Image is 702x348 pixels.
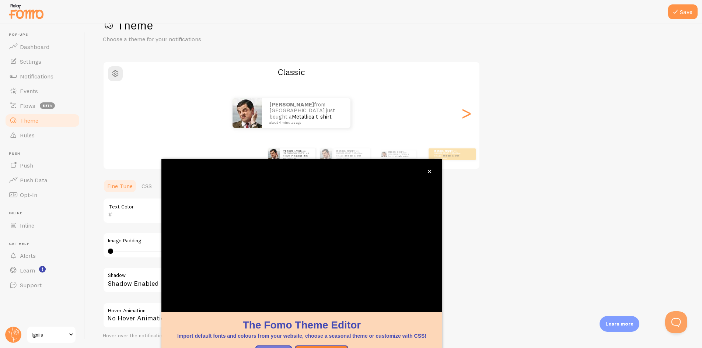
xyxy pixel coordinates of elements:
span: Settings [20,58,41,65]
p: Learn more [605,320,633,327]
a: Opt-In [4,187,80,202]
svg: <p>Watch New Feature Tutorials!</p> [39,266,46,273]
strong: [PERSON_NAME] [388,151,403,153]
small: about 4 minutes ago [283,157,312,159]
strong: [PERSON_NAME] [283,150,301,152]
span: Notifications [20,73,53,80]
span: Get Help [9,242,80,246]
strong: [PERSON_NAME] [269,101,314,108]
a: Metallica t-shirt [396,155,408,157]
p: from [GEOGRAPHIC_DATA] just bought a [388,150,413,158]
div: No Hover Animation [103,302,324,328]
img: Fomo [381,151,387,157]
span: Inline [20,222,34,229]
button: close, [426,168,433,175]
span: Flows [20,102,35,109]
a: Rules [4,128,80,143]
a: Alerts [4,248,80,263]
div: Next slide [462,87,471,140]
span: Inline [9,211,80,216]
img: fomo-relay-logo-orange.svg [8,2,45,21]
span: Pop-ups [9,32,80,37]
a: Settings [4,54,80,69]
a: Igniis [27,326,76,344]
img: Fomo [233,98,262,128]
a: Metallica t-shirt [443,154,459,157]
p: from [GEOGRAPHIC_DATA] just bought a [434,150,464,159]
a: Fine Tune [103,179,137,193]
a: Learn [4,263,80,278]
small: about 4 minutes ago [434,157,463,159]
p: Choose a theme for your notifications [103,35,280,43]
h2: Classic [104,66,479,78]
a: Metallica t-shirt [292,154,308,157]
a: Inline [4,218,80,233]
small: about 4 minutes ago [269,121,341,124]
a: Notifications [4,69,80,84]
iframe: Help Scout Beacon - Open [665,311,687,333]
p: from [GEOGRAPHIC_DATA] just bought a [269,102,343,124]
span: Igniis [32,330,67,339]
div: Shadow Enabled [103,267,324,294]
span: Opt-In [20,191,37,198]
p: Import default fonts and colours from your website, choose a seasonal theme or customize with CSS! [170,332,433,340]
a: Flows beta [4,98,80,113]
a: Dashboard [4,39,80,54]
span: Theme [20,117,38,124]
p: from [GEOGRAPHIC_DATA] just bought a [336,150,367,159]
strong: [PERSON_NAME] [434,150,452,152]
a: Theme [4,113,80,128]
a: Push Data [4,173,80,187]
span: Push Data [20,176,48,184]
a: Metallica t-shirt [292,113,332,120]
a: Support [4,278,80,292]
img: Fomo [268,148,280,160]
img: Fomo [320,148,332,160]
p: from [GEOGRAPHIC_DATA] just bought a [283,150,312,159]
span: Support [20,281,42,289]
a: Push [4,158,80,173]
span: Rules [20,131,35,139]
a: CSS [137,179,156,193]
span: beta [40,102,55,109]
a: Events [4,84,80,98]
label: Image Padding [108,238,319,244]
span: Events [20,87,38,95]
div: Hover over the notification for preview [103,333,324,339]
strong: [PERSON_NAME] [336,150,354,152]
span: Learn [20,267,35,274]
small: about 4 minutes ago [336,157,367,159]
span: Dashboard [20,43,49,50]
span: Alerts [20,252,36,259]
div: Learn more [600,316,639,332]
a: Metallica t-shirt [345,154,361,157]
h1: The Fomo Theme Editor [170,318,433,332]
span: Push [20,162,33,169]
h1: Theme [103,18,684,33]
span: Push [9,151,80,156]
